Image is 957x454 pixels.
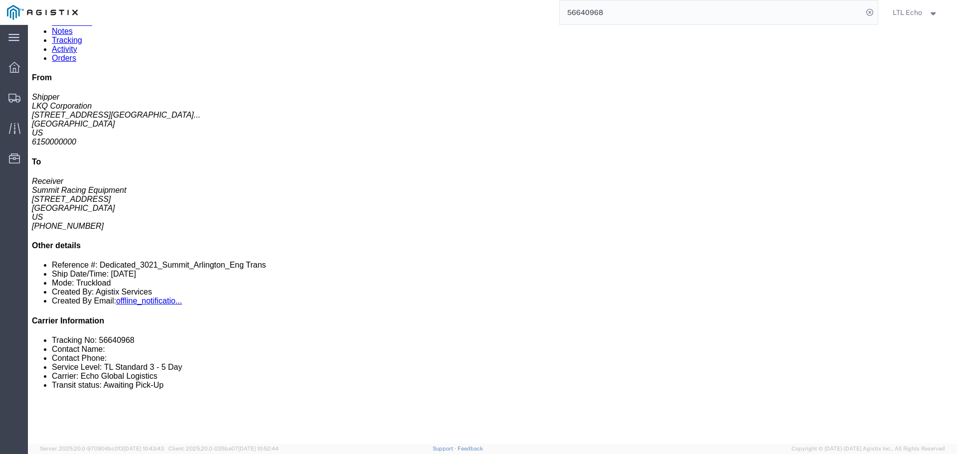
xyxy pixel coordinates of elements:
span: [DATE] 10:52:44 [238,446,279,452]
input: Search for shipment number, reference number [560,0,863,24]
span: Server: 2025.20.0-970904bc0f3 [40,446,164,452]
button: LTL Echo [892,6,943,18]
span: [DATE] 10:43:43 [124,446,164,452]
img: logo [7,5,78,20]
span: LTL Echo [893,7,922,18]
span: Client: 2025.20.0-035ba07 [168,446,279,452]
span: Copyright © [DATE]-[DATE] Agistix Inc., All Rights Reserved [792,445,945,453]
a: Feedback [458,446,483,452]
iframe: To enrich screen reader interactions, please activate Accessibility in Grammarly extension settings [28,25,957,444]
a: Support [433,446,458,452]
